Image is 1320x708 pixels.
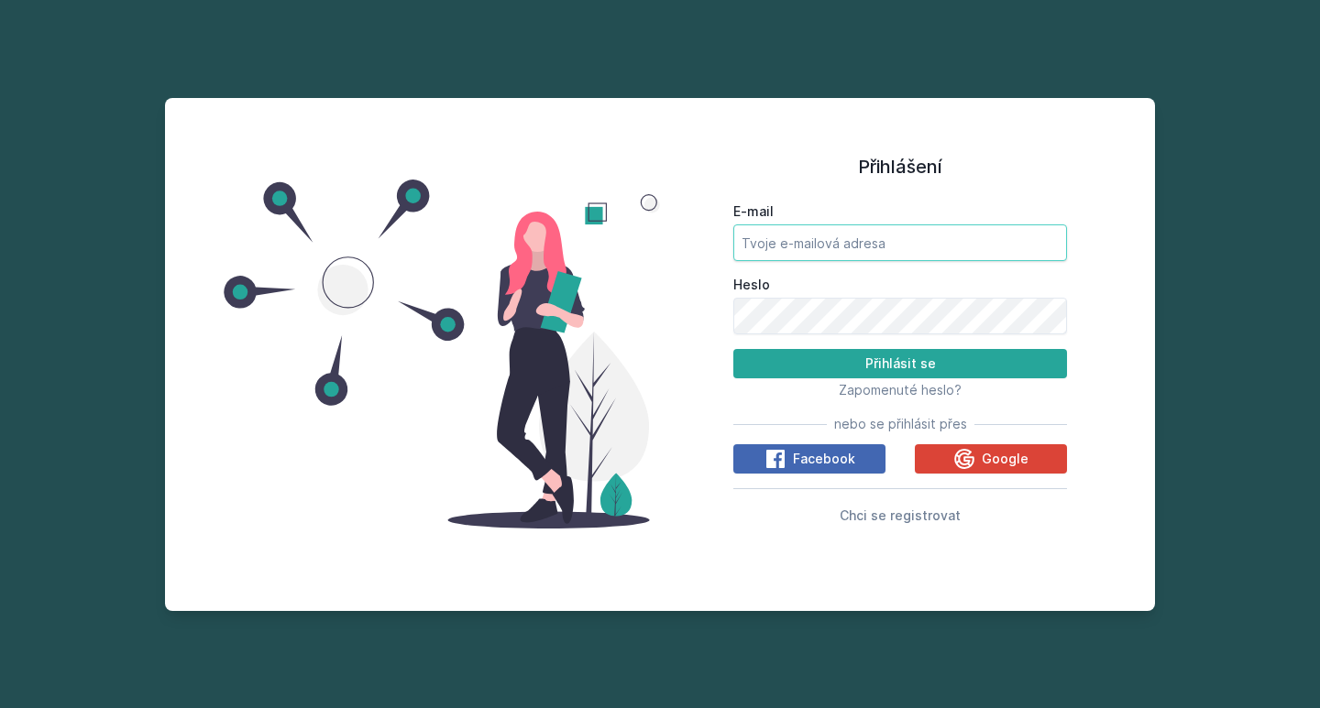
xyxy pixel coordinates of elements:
[834,415,967,433] span: nebo se přihlásit přes
[840,507,961,523] span: Chci se registrovat
[733,224,1067,261] input: Tvoje e-mailová adresa
[840,504,961,526] button: Chci se registrovat
[915,444,1067,474] button: Google
[733,276,1067,294] label: Heslo
[733,153,1067,180] h1: Přihlášení
[733,444,885,474] button: Facebook
[793,450,855,468] span: Facebook
[982,450,1028,468] span: Google
[733,349,1067,378] button: Přihlásit se
[839,382,962,398] span: Zapomenuté heslo?
[733,202,1067,221] label: E-mail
